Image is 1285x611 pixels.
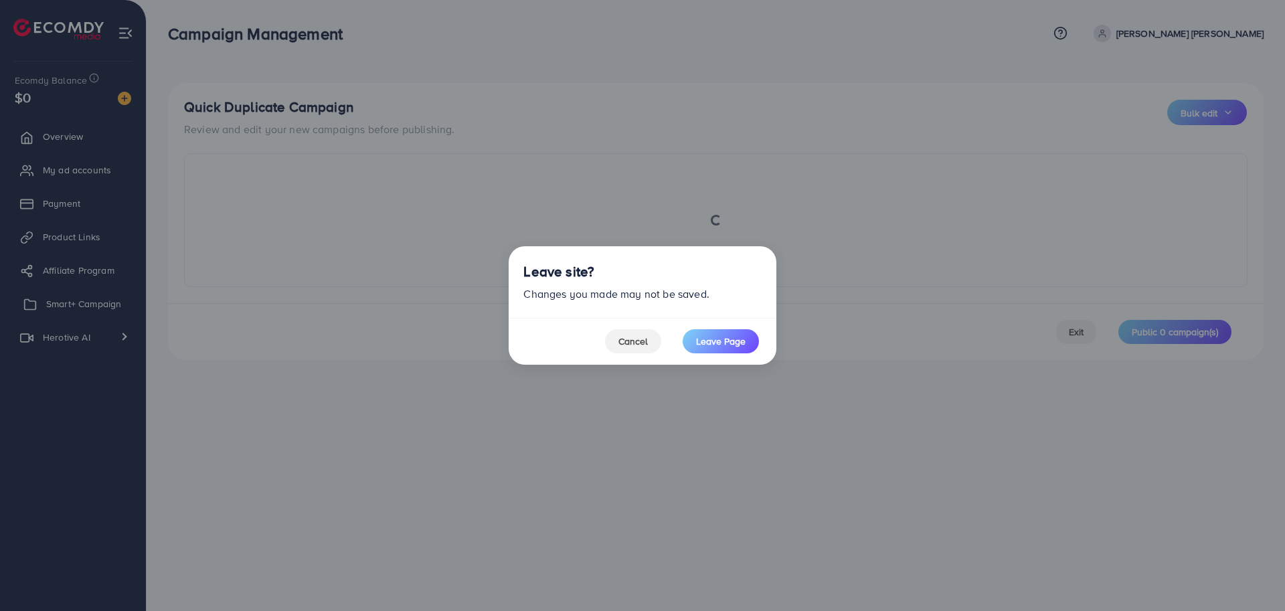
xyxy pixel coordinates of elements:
iframe: Chat [1228,551,1275,601]
p: Changes you made may not be saved. [523,286,761,302]
span: Cancel [618,335,648,348]
h4: Leave site? [523,264,594,280]
span: Leave Page [696,335,746,348]
button: Leave Page [683,329,759,353]
button: Cancel [605,329,661,353]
